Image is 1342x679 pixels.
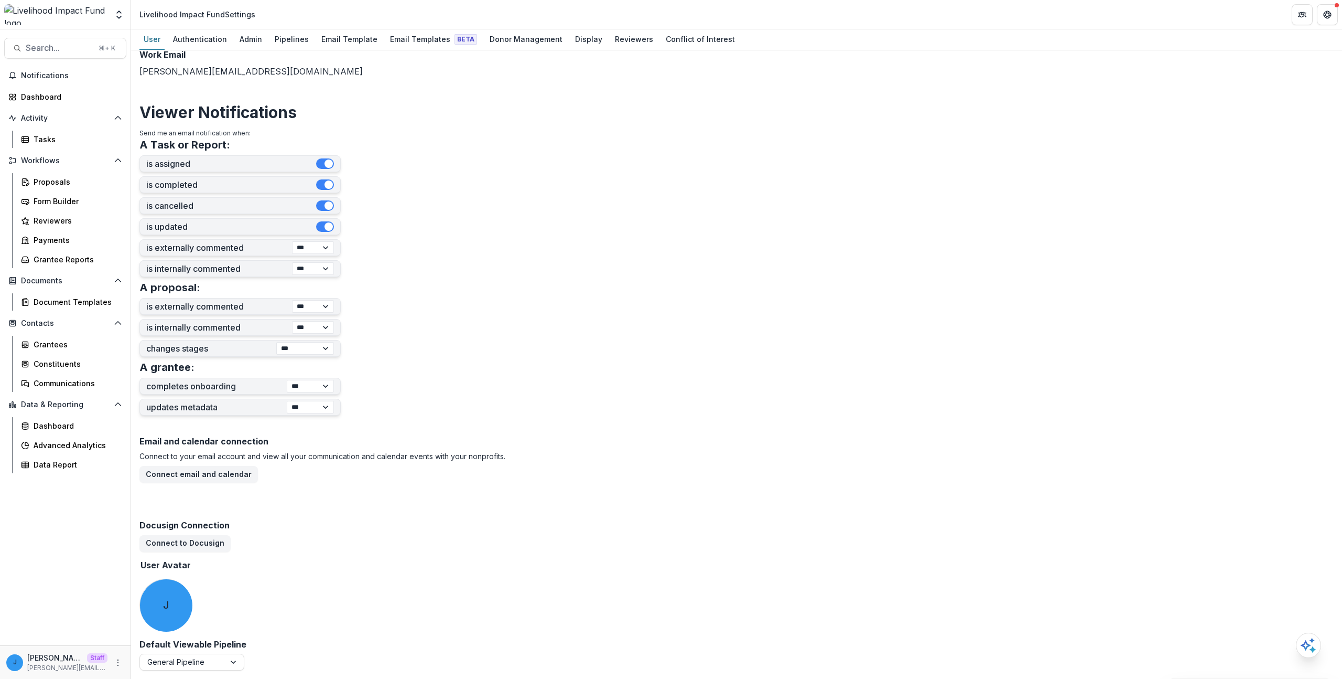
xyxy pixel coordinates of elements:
p: [PERSON_NAME][EMAIL_ADDRESS][DOMAIN_NAME] [27,663,107,673]
p: Staff [87,653,107,663]
label: is cancelled [146,201,316,211]
span: Send me an email notification when: [139,129,251,137]
label: is updated [146,222,316,232]
a: Donor Management [485,29,567,50]
button: Connect to Docusign [139,535,231,552]
a: Email Template [317,29,382,50]
a: Email Templates Beta [386,29,481,50]
button: More [112,656,124,669]
a: User [139,29,165,50]
button: Open entity switcher [112,4,126,25]
div: Dashboard [34,420,118,431]
span: Documents [21,277,110,285]
div: Data Report [34,459,118,470]
label: changes stages [146,344,276,354]
div: Payments [34,235,118,246]
div: Conflict of Interest [662,31,739,47]
a: Conflict of Interest [662,29,739,50]
a: Pipelines [270,29,313,50]
div: Donor Management [485,31,567,47]
p: [PERSON_NAME][EMAIL_ADDRESS][DOMAIN_NAME] [27,652,83,663]
h3: A grantee: [139,361,194,374]
button: Open Documents [4,272,126,289]
a: Tasks [17,131,126,148]
a: Authentication [169,29,231,50]
button: Open Data & Reporting [4,396,126,413]
span: Activity [21,114,110,123]
a: Reviewers [17,212,126,229]
div: Form Builder [34,196,118,207]
div: Communications [34,378,118,389]
span: Contacts [21,319,110,328]
span: Workflows [21,156,110,165]
div: Authentication [169,31,231,47]
nav: breadcrumb [135,7,259,22]
label: is assigned [146,159,316,169]
div: User [139,31,165,47]
div: Email Templates [386,31,481,47]
div: Livelihood Impact Fund Settings [139,9,255,20]
span: Search... [26,43,92,53]
div: jonah@trytemelio.com [163,600,169,610]
div: Email Template [317,31,382,47]
label: is externally commented [146,243,292,253]
div: Display [571,31,607,47]
label: is completed [146,180,316,190]
div: ⌘ + K [96,43,117,54]
label: is internally commented [146,264,292,274]
div: Reviewers [34,215,118,226]
a: Communications [17,375,126,392]
a: Grantees [17,336,126,353]
div: Proposals [34,176,118,187]
span: Beta [454,34,477,45]
label: completes onboarding [146,381,287,391]
div: Grantee Reports [34,254,118,265]
label: is externally commented [146,302,292,312]
a: Dashboard [17,417,126,434]
span: Notifications [21,71,122,80]
div: Reviewers [611,31,657,47]
h2: Default Viewable Pipeline [139,640,246,650]
div: Tasks [34,134,118,145]
button: Open Contacts [4,315,126,332]
img: Livelihood Impact Fund logo [4,4,107,25]
p: Connect to your email account and view all your communication and calendar events with your nonpr... [139,451,1334,462]
a: Form Builder [17,193,126,210]
div: Dashboard [21,91,118,102]
label: is internally commented [146,323,292,333]
a: Dashboard [4,88,126,105]
button: Connect email and calendar [139,466,258,483]
button: Get Help [1317,4,1338,25]
div: Pipelines [270,31,313,47]
a: Payments [17,231,126,249]
a: Admin [235,29,266,50]
a: Constituents [17,355,126,373]
a: Document Templates [17,293,126,311]
a: Grantee Reports [17,251,126,268]
a: Display [571,29,607,50]
button: Open Activity [4,110,126,126]
span: Work Email [139,49,186,60]
h2: User Avatar [140,560,191,570]
h2: Email and calendar connection [139,437,1334,447]
label: updates metadata [146,402,287,412]
button: Partners [1292,4,1313,25]
div: jonah@trytemelio.com [13,659,17,666]
h2: Viewer Notifications [139,103,1334,122]
a: Reviewers [611,29,657,50]
div: Constituents [34,358,118,369]
button: Notifications [4,67,126,84]
h3: A Task or Report: [139,139,230,151]
div: Document Templates [34,296,118,307]
h3: A proposal: [139,281,200,294]
button: Open AI Assistant [1296,633,1321,658]
a: Data Report [17,456,126,473]
button: Open Workflows [4,152,126,169]
span: Data & Reporting [21,400,110,409]
div: [PERSON_NAME][EMAIL_ADDRESS][DOMAIN_NAME] [139,48,1334,78]
a: Advanced Analytics [17,437,126,454]
div: Advanced Analytics [34,440,118,451]
h2: Docusign Connection [139,521,1334,531]
button: Search... [4,38,126,59]
a: Proposals [17,173,126,190]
